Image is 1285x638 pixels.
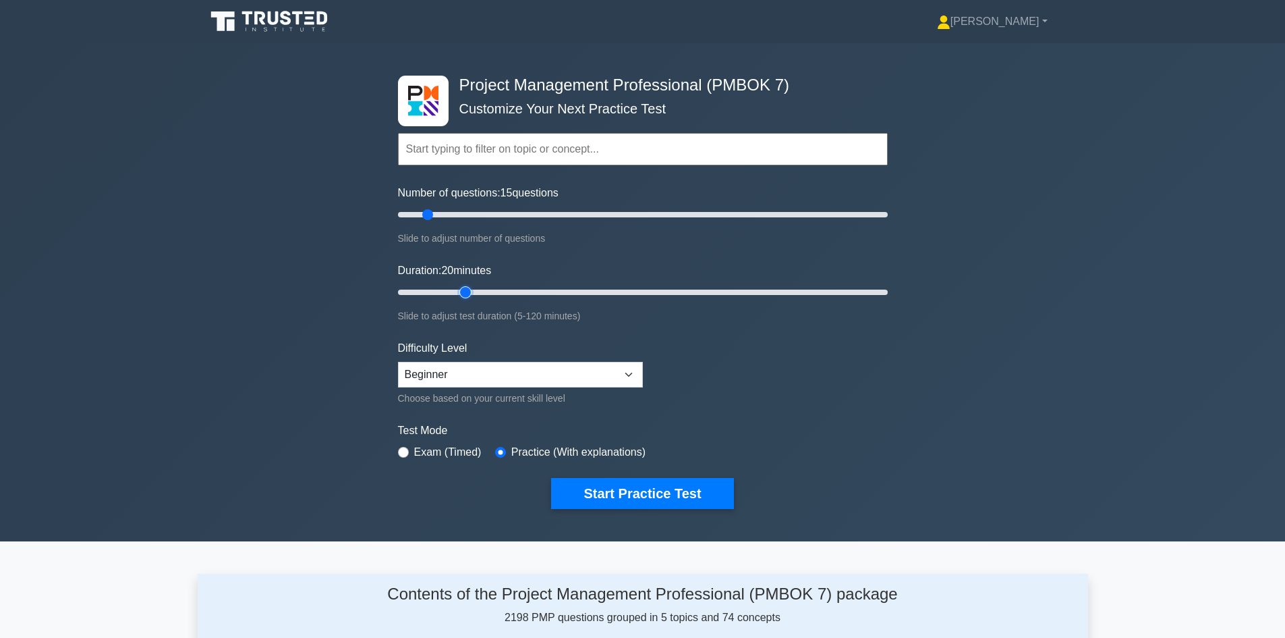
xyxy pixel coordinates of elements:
[905,8,1080,35] a: [PERSON_NAME]
[398,390,643,406] div: Choose based on your current skill level
[398,133,888,165] input: Start typing to filter on topic or concept...
[414,444,482,460] label: Exam (Timed)
[441,265,453,276] span: 20
[398,423,888,439] label: Test Mode
[398,308,888,324] div: Slide to adjust test duration (5-120 minutes)
[511,444,646,460] label: Practice (With explanations)
[325,585,961,604] h4: Contents of the Project Management Professional (PMBOK 7) package
[551,478,733,509] button: Start Practice Test
[325,585,961,626] div: 2198 PMP questions grouped in 5 topics and 74 concepts
[398,340,467,356] label: Difficulty Level
[398,185,559,201] label: Number of questions: questions
[398,263,492,279] label: Duration: minutes
[501,187,513,198] span: 15
[398,230,888,246] div: Slide to adjust number of questions
[454,76,822,95] h4: Project Management Professional (PMBOK 7)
